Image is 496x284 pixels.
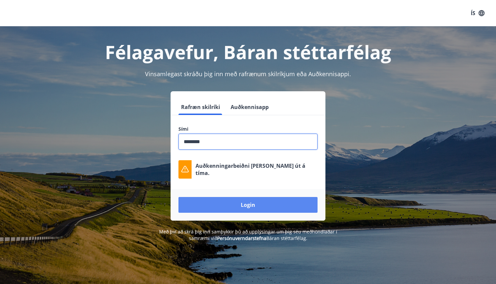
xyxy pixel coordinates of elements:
a: Persónuverndarstefna [217,235,266,241]
button: Login [178,197,318,213]
button: Rafræn skilríki [178,99,223,115]
label: Sími [178,126,318,132]
button: Auðkennisapp [228,99,271,115]
button: ÍS [467,7,488,19]
h1: Félagavefur, Báran stéttarfélag [20,39,476,64]
span: Vinsamlegast skráðu þig inn með rafrænum skilríkjum eða Auðkennisappi. [145,70,351,78]
p: Auðkenningarbeiðni [PERSON_NAME] út á tíma. [196,162,318,177]
span: Með því að skrá þig inn samþykkir þú að upplýsingar um þig séu meðhöndlaðar í samræmi við Báran s... [159,229,337,241]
